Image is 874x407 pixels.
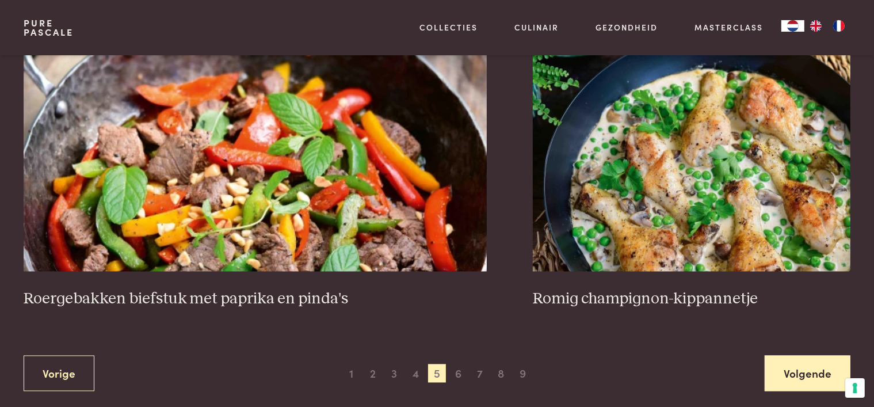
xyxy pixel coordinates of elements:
a: Collecties [420,21,478,33]
a: Roergebakken biefstuk met paprika en pinda's Roergebakken biefstuk met paprika en pinda's [24,41,487,310]
aside: Language selected: Nederlands [781,20,850,32]
a: NL [781,20,804,32]
span: 3 [385,364,403,383]
a: Gezondheid [596,21,658,33]
span: 8 [492,364,510,383]
span: 5 [428,364,446,383]
a: Romig champignon-kippannetje Romig champignon-kippannetje [533,41,850,310]
span: 4 [406,364,425,383]
div: Language [781,20,804,32]
h3: Romig champignon-kippannetje [533,290,850,310]
span: 9 [513,364,532,383]
img: Romig champignon-kippannetje [533,41,850,272]
a: EN [804,20,827,32]
a: FR [827,20,850,32]
span: 6 [449,364,468,383]
a: Volgende [765,356,850,392]
span: 7 [471,364,489,383]
img: Roergebakken biefstuk met paprika en pinda's [24,41,487,272]
span: 1 [342,364,361,383]
button: Uw voorkeuren voor toestemming voor trackingtechnologieën [845,378,865,398]
a: Vorige [24,356,94,392]
a: Culinair [514,21,559,33]
a: Masterclass [694,21,763,33]
ul: Language list [804,20,850,32]
span: 2 [364,364,382,383]
h3: Roergebakken biefstuk met paprika en pinda's [24,290,487,310]
a: PurePascale [24,18,74,37]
